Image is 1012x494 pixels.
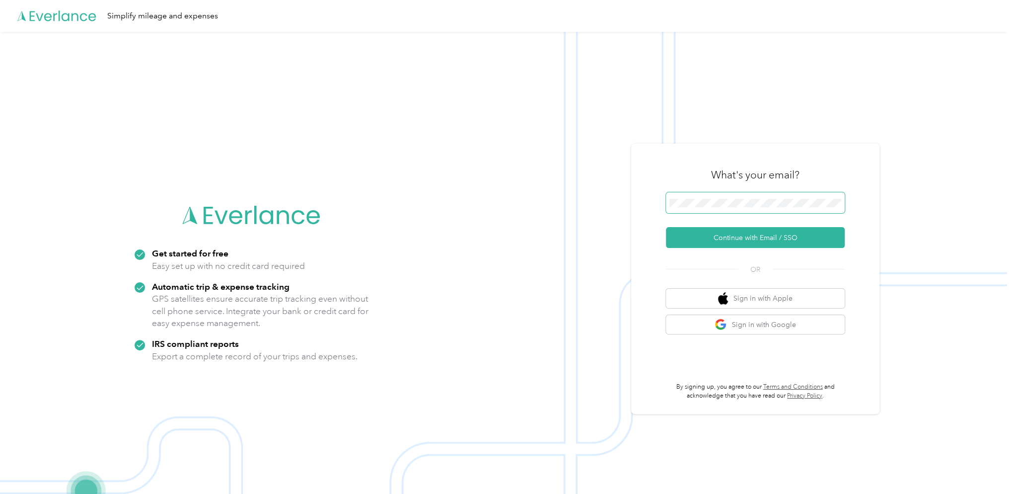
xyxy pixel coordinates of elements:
strong: IRS compliant reports [152,338,239,349]
strong: Get started for free [152,248,228,258]
strong: Automatic trip & expense tracking [152,281,289,292]
div: Simplify mileage and expenses [107,10,218,22]
h3: What's your email? [711,168,799,182]
button: Continue with Email / SSO [666,227,845,248]
p: GPS satellites ensure accurate trip tracking even without cell phone service. Integrate your bank... [152,293,369,329]
img: google logo [715,319,727,331]
p: By signing up, you agree to our and acknowledge that you have read our . [666,383,845,400]
span: OR [738,264,773,275]
button: apple logoSign in with Apple [666,289,845,308]
a: Terms and Conditions [763,383,823,391]
button: google logoSign in with Google [666,315,845,334]
p: Export a complete record of your trips and expenses. [152,350,358,363]
img: apple logo [718,292,728,305]
a: Privacy Policy [787,392,822,400]
p: Easy set up with no credit card required [152,260,305,272]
